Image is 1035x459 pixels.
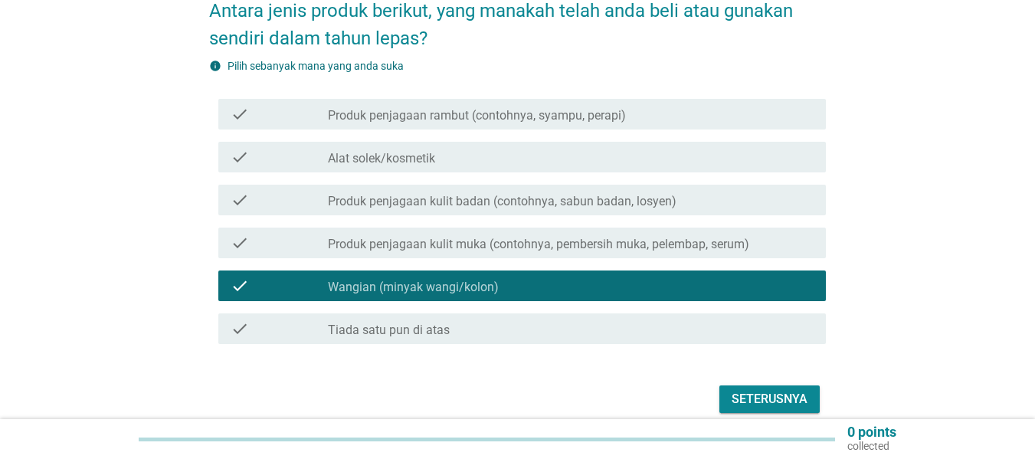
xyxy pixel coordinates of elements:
i: check [231,320,249,338]
label: Produk penjagaan rambut (contohnya, syampu, perapi) [328,108,626,123]
div: Seterusnya [732,390,807,408]
label: Tiada satu pun di atas [328,323,450,338]
button: Seterusnya [719,385,820,413]
i: check [231,148,249,166]
label: Pilih sebanyak mana yang anda suka [228,60,404,72]
i: info [209,60,221,72]
label: Alat solek/kosmetik [328,151,435,166]
i: check [231,277,249,295]
i: check [231,191,249,209]
p: 0 points [847,425,896,439]
p: collected [847,439,896,453]
i: check [231,234,249,252]
i: check [231,105,249,123]
label: Produk penjagaan kulit badan (contohnya, sabun badan, losyen) [328,194,676,209]
label: Wangian (minyak wangi/kolon) [328,280,499,295]
label: Produk penjagaan kulit muka (contohnya, pembersih muka, pelembap, serum) [328,237,749,252]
